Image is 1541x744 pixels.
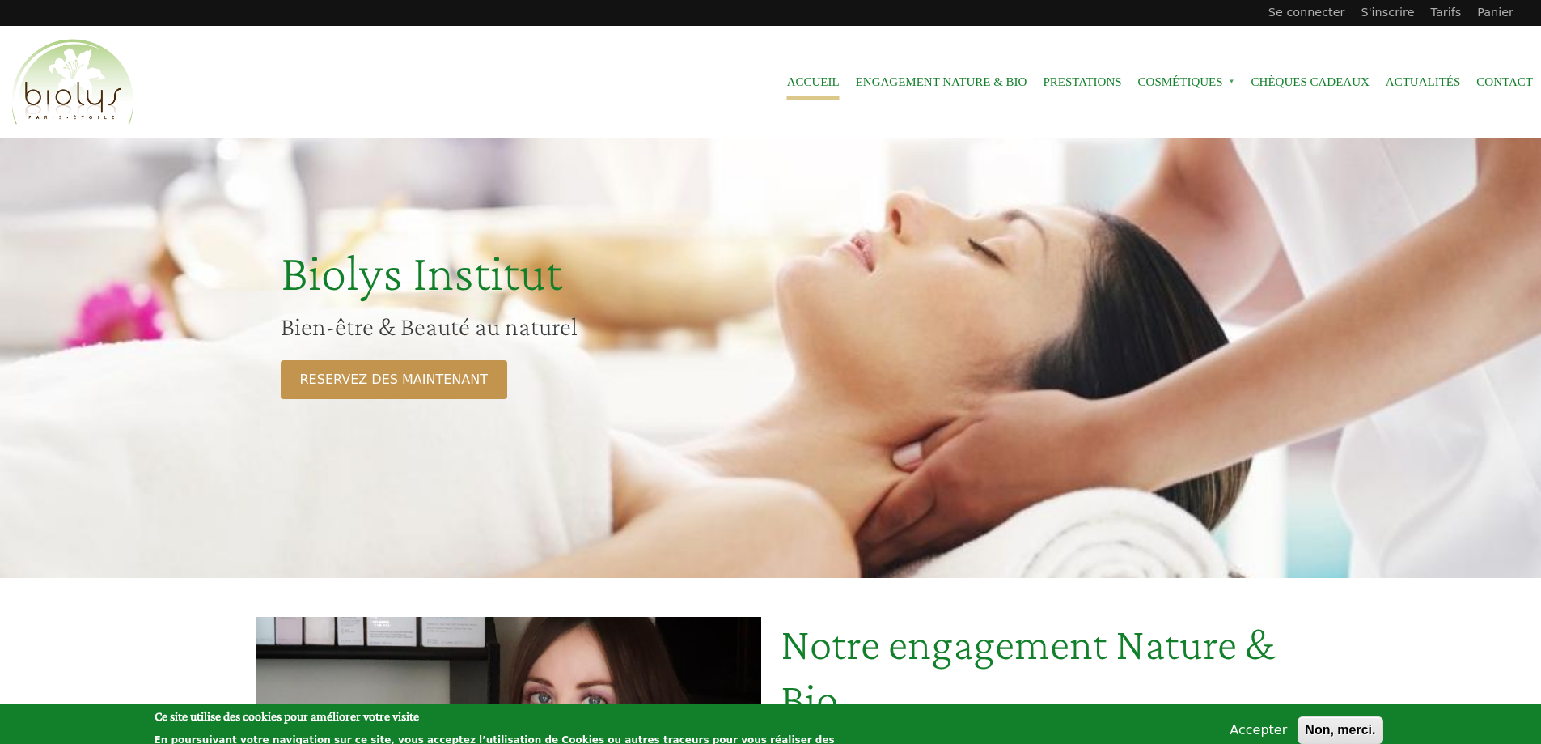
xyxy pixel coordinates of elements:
[1223,721,1293,740] button: Accepter
[1229,79,1235,85] span: »
[155,708,894,725] h2: Ce site utilise des cookies pour améliorer votre visite
[1298,716,1382,744] button: Non, merci.
[1386,64,1461,100] a: Actualités
[1251,64,1370,100] a: Chèques cadeaux
[787,64,840,100] a: Accueil
[281,360,507,399] a: RESERVEZ DES MAINTENANT
[281,244,562,301] span: Biolys Institut
[856,64,1027,100] a: Engagement Nature & Bio
[1043,64,1121,100] a: Prestations
[1138,64,1235,100] span: Cosmétiques
[8,36,138,129] img: Accueil
[1476,64,1533,100] a: Contact
[281,311,918,342] h2: Bien-être & Beauté au naturel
